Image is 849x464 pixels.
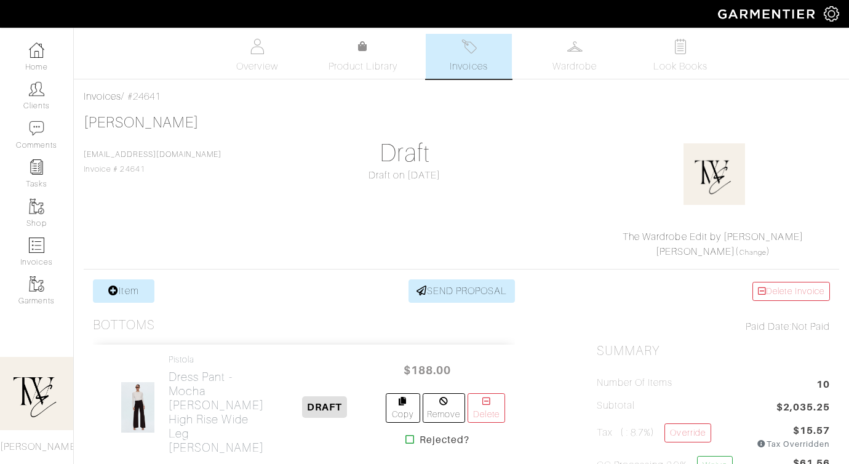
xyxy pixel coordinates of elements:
[461,39,477,54] img: orders-27d20c2124de7fd6de4e0e44c1d41de31381a507db9b33961299e4e07d508b8c.svg
[93,279,154,303] a: Item
[664,423,711,442] a: Override
[214,34,300,79] a: Overview
[386,393,420,423] a: Copy
[329,59,398,74] span: Product Library
[824,6,839,22] img: gear-icon-white-bd11855cb880d31180b6d7d6211b90ccbf57a29d726f0c71d8c61bd08dd39cc2.png
[288,168,521,183] div: Draft on [DATE]
[597,319,830,334] div: Not Paid
[793,423,830,438] span: $15.57
[597,343,830,359] h2: Summary
[712,3,824,25] img: garmentier-logo-header-white-b43fb05a5012e4ada735d5af1a66efaba907eab6374d6393d1fbf88cb4ef424d.png
[29,238,44,253] img: orders-icon-0abe47150d42831381b5fb84f609e132dff9fe21cb692f30cb5eec754e2cba89.png
[597,377,673,389] h5: Number of Items
[29,121,44,136] img: comment-icon-a0a6a9ef722e966f86d9cbdc48e553b5cf19dbc54f86b18d962a5391bc8f6eb6.png
[84,91,121,102] a: Invoices
[84,89,839,104] div: / #24641
[29,199,44,214] img: garments-icon-b7da505a4dc4fd61783c78ac3ca0ef83fa9d6f193b1c9dc38574b1d14d53ca28.png
[169,354,264,455] a: Pistola Dress Pant - Mocha[PERSON_NAME] High Rise Wide Leg [PERSON_NAME]
[29,81,44,97] img: clients-icon-6bae9207a08558b7cb47a8932f037763ab4055f8c8b6bfacd5dc20c3e0201464.png
[320,39,406,74] a: Product Library
[423,393,465,423] a: Remove
[684,143,745,205] img: o88SwH9y4G5nFsDJTsWZPGJH.png
[84,114,199,130] a: [PERSON_NAME]
[532,34,618,79] a: Wardrobe
[746,321,792,332] span: Paid Date:
[673,39,688,54] img: todo-9ac3debb85659649dc8f770b8b6100bb5dab4b48dedcbae339e5042a72dfd3cc.svg
[637,34,723,79] a: Look Books
[816,377,830,394] span: 10
[288,138,521,168] h1: Draft
[468,393,506,423] a: Delete
[250,39,265,54] img: basicinfo-40fd8af6dae0f16599ec9e87c0ef1c0a1fdea2edbe929e3d69a839185d80c458.svg
[653,59,708,74] span: Look Books
[623,231,803,242] a: The Wardrobe Edit by [PERSON_NAME]
[169,370,264,455] h2: Dress Pant - Mocha [PERSON_NAME] High Rise Wide Leg [PERSON_NAME]
[739,249,767,256] a: Change
[29,159,44,175] img: reminder-icon-8004d30b9f0a5d33ae49ab947aed9ed385cf756f9e5892f1edd6e32f2345188e.png
[84,150,221,159] a: [EMAIL_ADDRESS][DOMAIN_NAME]
[602,230,824,259] div: ( )
[169,354,264,365] h4: Pistola
[236,59,277,74] span: Overview
[29,276,44,292] img: garments-icon-b7da505a4dc4fd61783c78ac3ca0ef83fa9d6f193b1c9dc38574b1d14d53ca28.png
[450,59,487,74] span: Invoices
[409,279,516,303] a: SEND PROPOSAL
[420,433,469,447] strong: Rejected?
[93,318,155,333] h3: Bottoms
[426,34,512,79] a: Invoices
[597,400,635,412] h5: Subtotal
[121,382,156,433] img: cnfZbcRovgBo9poF3QCaLumJ
[757,438,830,450] div: Tax Overridden
[84,150,221,174] span: Invoice # 24641
[567,39,583,54] img: wardrobe-487a4870c1b7c33e795ec22d11cfc2ed9d08956e64fb3008fe2437562e282088.svg
[391,357,464,383] span: $188.00
[776,400,830,417] span: $2,035.25
[597,423,711,445] h5: Tax ( : 8.7%)
[752,282,830,301] a: Delete Invoice
[29,42,44,58] img: dashboard-icon-dbcd8f5a0b271acd01030246c82b418ddd0df26cd7fceb0bd07c9910d44c42f6.png
[552,59,597,74] span: Wardrobe
[302,396,347,418] span: DRAFT
[656,246,736,257] a: [PERSON_NAME]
